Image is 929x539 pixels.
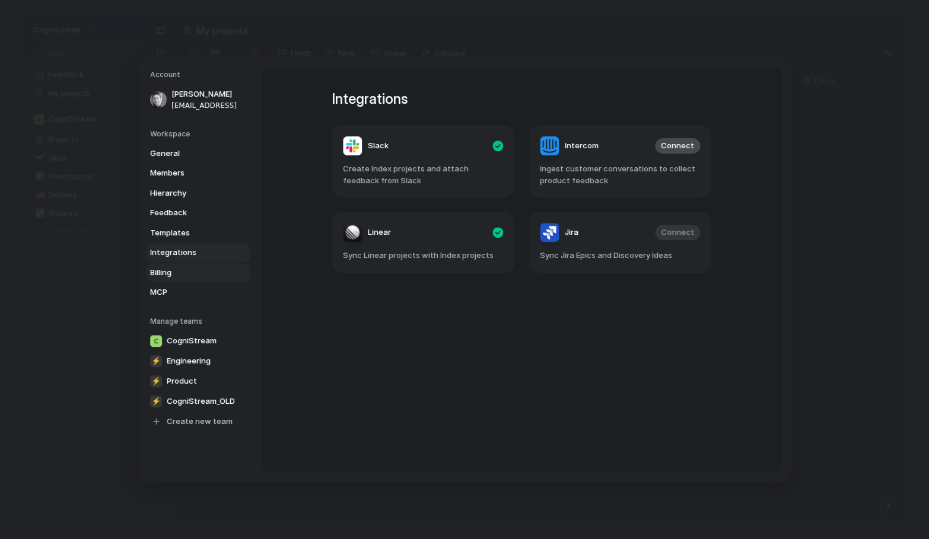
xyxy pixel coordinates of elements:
[167,335,217,347] span: CogniStream
[147,352,250,371] a: ⚡Engineering
[147,263,250,282] a: Billing
[147,331,250,350] a: CogniStream
[147,243,250,262] a: Integrations
[661,140,694,152] span: Connect
[167,396,235,407] span: CogniStream_OLD
[368,227,391,238] span: Linear
[147,283,250,302] a: MCP
[150,286,226,298] span: MCP
[171,100,247,111] span: [EMAIL_ADDRESS]
[150,69,250,80] h5: Account
[150,396,162,407] div: ⚡
[147,224,250,243] a: Templates
[150,267,226,279] span: Billing
[147,184,250,203] a: Hierarchy
[565,227,578,238] span: Jira
[150,129,250,139] h5: Workspace
[171,88,247,100] span: [PERSON_NAME]
[147,412,250,431] a: Create new team
[150,207,226,219] span: Feedback
[147,203,250,222] a: Feedback
[150,316,250,327] h5: Manage teams
[540,250,700,261] span: Sync Jira Epics and Discovery Ideas
[147,392,250,411] a: ⚡CogniStream_OLD
[540,163,700,186] span: Ingest customer conversations to collect product feedback
[167,375,197,387] span: Product
[150,355,162,367] div: ⚡
[343,250,503,261] span: Sync Linear projects with Index projects
[150,148,226,160] span: General
[150,167,226,179] span: Members
[147,85,250,114] a: [PERSON_NAME][EMAIL_ADDRESS]
[565,140,599,152] span: Intercom
[655,138,700,154] button: Connect
[332,88,711,110] h1: Integrations
[150,187,226,199] span: Hierarchy
[167,416,233,428] span: Create new team
[167,355,211,367] span: Engineering
[343,163,503,186] span: Create Index projects and attach feedback from Slack
[147,372,250,391] a: ⚡Product
[150,247,226,259] span: Integrations
[150,375,162,387] div: ⚡
[150,227,226,239] span: Templates
[147,164,250,183] a: Members
[147,144,250,163] a: General
[368,140,389,152] span: Slack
